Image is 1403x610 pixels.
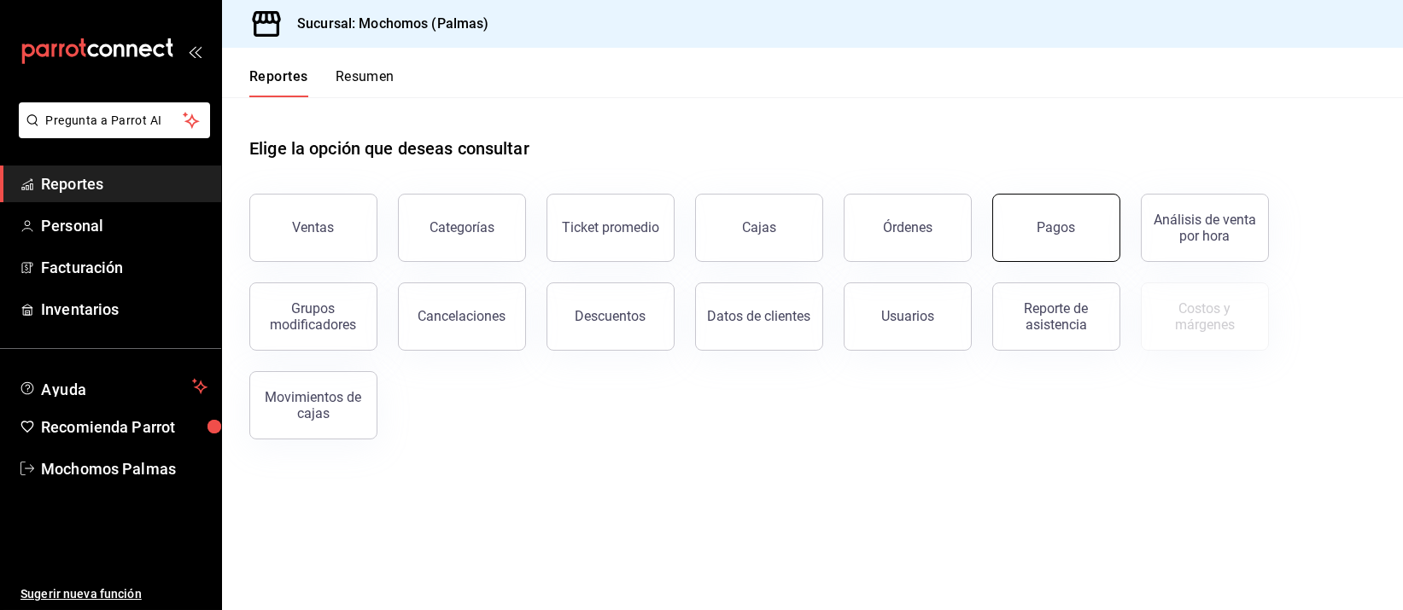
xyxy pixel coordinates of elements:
[398,282,526,351] button: Cancelaciones
[695,194,823,262] a: Cajas
[20,585,208,603] span: Sugerir nueva función
[260,300,366,333] div: Grupos modificadores
[41,172,208,195] span: Reportes
[260,389,366,421] div: Movimientos de cajas
[249,136,529,161] h1: Elige la opción que deseas consultar
[1003,300,1109,333] div: Reporte de asistencia
[992,194,1120,262] button: Pagos
[695,282,823,351] button: Datos de clientes
[249,68,308,97] button: Reportes
[742,218,777,238] div: Cajas
[1141,282,1269,351] button: Contrata inventarios para ver este reporte
[992,282,1120,351] button: Reporte de asistencia
[418,308,506,324] div: Cancelaciones
[883,219,932,235] div: Órdenes
[41,457,208,480] span: Mochomos Palmas
[249,68,395,97] div: navigation tabs
[1141,194,1269,262] button: Análisis de venta por hora
[336,68,395,97] button: Resumen
[562,219,659,235] div: Ticket promedio
[1152,212,1258,244] div: Análisis de venta por hora
[41,298,208,321] span: Inventarios
[844,194,972,262] button: Órdenes
[1038,219,1076,235] div: Pagos
[19,102,210,138] button: Pregunta a Parrot AI
[881,308,934,324] div: Usuarios
[41,415,208,439] span: Recomienda Parrot
[293,219,335,235] div: Ventas
[41,256,208,279] span: Facturación
[1152,300,1258,333] div: Costos y márgenes
[398,194,526,262] button: Categorías
[41,376,185,397] span: Ayuda
[249,282,377,351] button: Grupos modificadores
[547,282,675,351] button: Descuentos
[41,214,208,237] span: Personal
[188,44,202,58] button: open_drawer_menu
[576,308,646,324] div: Descuentos
[708,308,811,324] div: Datos de clientes
[844,282,972,351] button: Usuarios
[249,371,377,439] button: Movimientos de cajas
[249,194,377,262] button: Ventas
[12,124,210,142] a: Pregunta a Parrot AI
[430,219,494,235] div: Categorías
[284,14,489,34] h3: Sucursal: Mochomos (Palmas)
[46,112,184,130] span: Pregunta a Parrot AI
[547,194,675,262] button: Ticket promedio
